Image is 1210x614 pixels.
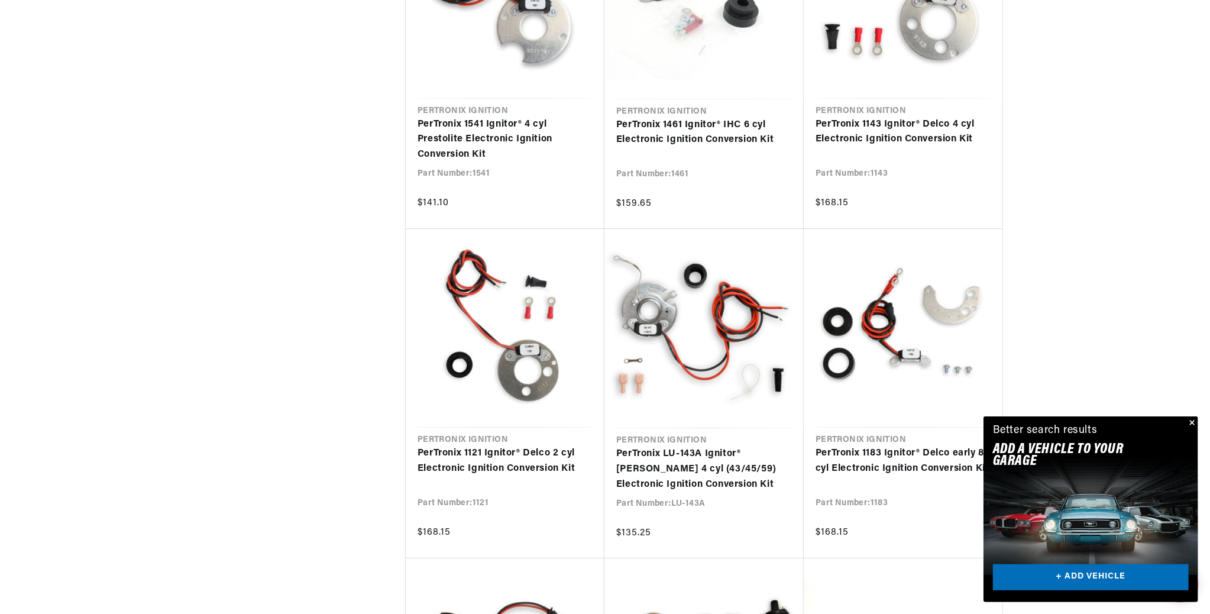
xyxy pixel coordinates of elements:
[816,446,991,476] a: PerTronix 1183 Ignitor® Delco early 8 cyl Electronic Ignition Conversion Kit
[993,564,1189,591] a: + ADD VEHICLE
[993,444,1159,468] h2: Add A VEHICLE to your garage
[616,447,792,492] a: PerTronix LU-143A Ignitor® [PERSON_NAME] 4 cyl (43/45/59) Electronic Ignition Conversion Kit
[616,118,792,148] a: PerTronix 1461 Ignitor® IHC 6 cyl Electronic Ignition Conversion Kit
[418,446,593,476] a: PerTronix 1121 Ignitor® Delco 2 cyl Electronic Ignition Conversion Kit
[1184,416,1198,431] button: Close
[816,117,991,147] a: PerTronix 1143 Ignitor® Delco 4 cyl Electronic Ignition Conversion Kit
[418,117,593,163] a: PerTronix 1541 Ignitor® 4 cyl Prestolite Electronic Ignition Conversion Kit
[993,422,1098,440] div: Better search results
